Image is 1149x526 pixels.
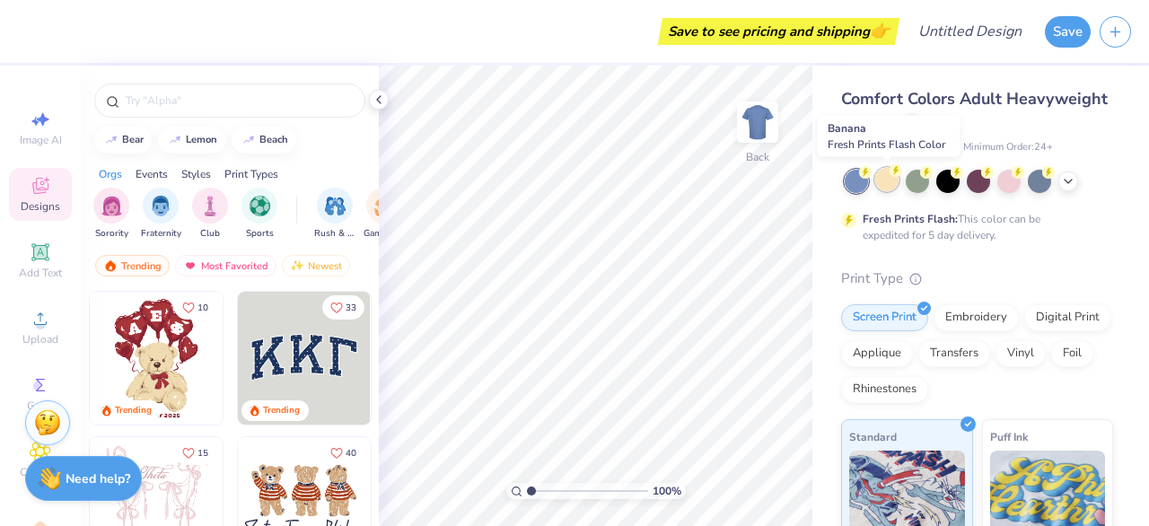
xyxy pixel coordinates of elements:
div: bear [122,135,144,145]
div: Print Type [841,268,1113,289]
div: filter for Game Day [364,188,405,241]
img: edfb13fc-0e43-44eb-bea2-bf7fc0dd67f9 [370,292,503,425]
img: Sorority Image [101,196,122,216]
span: Sports [246,227,274,241]
span: 33 [346,303,356,312]
button: Like [174,295,216,320]
span: Upload [22,332,58,346]
span: Fresh Prints Flash Color [828,137,945,152]
button: Like [322,295,364,320]
div: filter for Fraternity [141,188,181,241]
img: Back [740,104,776,140]
span: Sorority [95,227,128,241]
span: Club [200,227,220,241]
strong: Need help? [66,470,130,487]
span: Image AI [20,133,62,147]
img: Rush & Bid Image [325,196,346,216]
img: trend_line.gif [168,135,182,145]
div: filter for Rush & Bid [314,188,355,241]
span: Puff Ink [990,427,1028,446]
div: Applique [841,340,913,367]
img: Newest.gif [290,259,304,272]
div: Orgs [99,166,122,182]
div: Foil [1051,340,1093,367]
span: Comfort Colors Adult Heavyweight T-Shirt [841,88,1108,134]
div: Save to see pricing and shipping [662,18,895,45]
div: Back [746,149,769,165]
input: Try "Alpha" [124,92,354,110]
div: Newest [282,255,350,276]
div: Events [136,166,168,182]
span: Fraternity [141,227,181,241]
button: filter button [314,188,355,241]
button: beach [232,127,296,153]
button: filter button [93,188,129,241]
div: Screen Print [841,304,928,331]
img: trend_line.gif [241,135,256,145]
button: Save [1045,16,1091,48]
div: Banana [818,116,960,157]
div: Trending [95,255,170,276]
button: bear [94,127,152,153]
span: Add Text [19,266,62,280]
div: Trending [115,404,152,417]
span: 40 [346,449,356,458]
span: Standard [849,427,897,446]
strong: Fresh Prints Flash: [863,212,958,226]
div: Print Types [224,166,278,182]
span: Designs [21,199,60,214]
span: Greek [27,399,55,413]
button: filter button [364,188,405,241]
img: most_fav.gif [183,259,197,272]
div: Most Favorited [175,255,276,276]
div: lemon [186,135,217,145]
span: Rush & Bid [314,227,355,241]
div: This color can be expedited for 5 day delivery. [863,211,1083,243]
img: Fraternity Image [151,196,171,216]
img: Club Image [200,196,220,216]
div: filter for Sorority [93,188,129,241]
img: trend_line.gif [104,135,118,145]
div: Digital Print [1024,304,1111,331]
div: Trending [263,404,300,417]
div: filter for Sports [241,188,277,241]
button: lemon [158,127,225,153]
img: Sports Image [250,196,270,216]
button: filter button [141,188,181,241]
img: 3b9aba4f-e317-4aa7-a679-c95a879539bd [238,292,371,425]
div: Rhinestones [841,376,928,403]
div: Embroidery [934,304,1019,331]
span: 👉 [870,20,890,41]
span: Game Day [364,227,405,241]
img: trending.gif [103,259,118,272]
button: Like [174,441,216,465]
img: Game Day Image [374,196,395,216]
span: Minimum Order: 24 + [963,140,1053,155]
button: Like [322,441,364,465]
div: Vinyl [996,340,1046,367]
span: 10 [197,303,208,312]
img: e74243e0-e378-47aa-a400-bc6bcb25063a [222,292,355,425]
div: Transfers [918,340,990,367]
span: 100 % [653,483,681,499]
div: filter for Club [192,188,228,241]
div: Styles [181,166,211,182]
span: Clipart & logos [9,465,72,494]
button: filter button [192,188,228,241]
span: 15 [197,449,208,458]
button: filter button [241,188,277,241]
img: 587403a7-0594-4a7f-b2bd-0ca67a3ff8dd [90,292,223,425]
div: beach [259,135,288,145]
input: Untitled Design [904,13,1036,49]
